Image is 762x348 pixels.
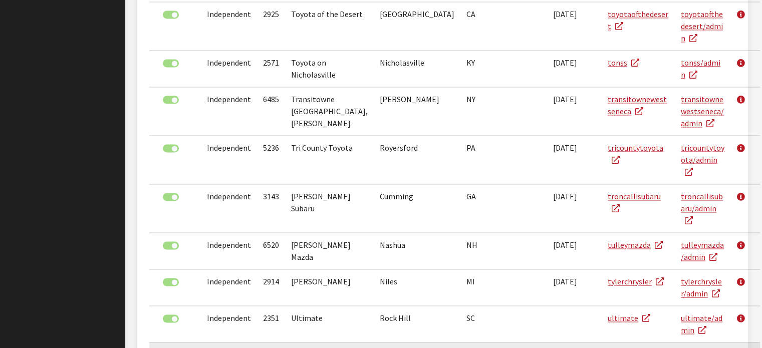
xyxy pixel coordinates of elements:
[736,233,753,258] a: View Dealer
[257,184,285,233] td: 3143
[460,269,547,306] td: MI
[257,2,285,51] td: 2925
[374,306,460,342] td: Rock Hill
[374,87,460,136] td: [PERSON_NAME]
[547,136,602,184] td: [DATE]
[285,269,374,306] td: [PERSON_NAME]
[736,87,753,112] a: View Dealer
[257,233,285,269] td: 6520
[201,306,257,342] td: Independent
[681,9,723,43] a: toyotaofthedesert/admin
[460,306,547,342] td: SC
[257,87,285,136] td: 6485
[736,136,753,161] a: View Dealer
[374,136,460,184] td: Royersford
[547,184,602,233] td: [DATE]
[681,94,724,128] a: transitownewestseneca/admin
[257,306,285,342] td: 2351
[681,58,720,80] a: tonss/admin
[285,2,374,51] td: Toyota of the Desert
[547,87,602,136] td: [DATE]
[547,233,602,269] td: [DATE]
[608,143,663,165] a: tricountytoyota
[608,276,664,286] a: tylerchrysler
[681,276,722,298] a: tylerchrysler/admin
[736,2,753,27] a: View Dealer
[681,143,724,177] a: tricountytoyota/admin
[736,184,753,209] a: View Dealer
[736,306,753,331] a: View Dealer
[257,136,285,184] td: 5236
[201,184,257,233] td: Independent
[460,51,547,87] td: KY
[547,2,602,51] td: [DATE]
[374,184,460,233] td: Cumming
[460,233,547,269] td: NH
[285,184,374,233] td: [PERSON_NAME] Subaru
[681,191,723,225] a: troncallisubaru/admin
[608,191,661,213] a: troncallisubaru
[460,184,547,233] td: GA
[608,94,667,116] a: transitownewestseneca
[201,136,257,184] td: Independent
[460,2,547,51] td: CA
[285,306,374,342] td: Ultimate
[285,87,374,136] td: Transitowne [GEOGRAPHIC_DATA], [PERSON_NAME]
[460,87,547,136] td: NY
[285,233,374,269] td: [PERSON_NAME] Mazda
[374,269,460,306] td: Niles
[257,51,285,87] td: 2571
[285,51,374,87] td: Toyota on Nicholasville
[608,313,650,323] a: ultimate
[285,136,374,184] td: Tri County Toyota
[257,269,285,306] td: 2914
[736,51,753,76] a: View Dealer
[201,269,257,306] td: Independent
[374,2,460,51] td: [GEOGRAPHIC_DATA]
[201,233,257,269] td: Independent
[681,240,724,262] a: tulleymazda/admin
[547,51,602,87] td: [DATE]
[201,87,257,136] td: Independent
[201,2,257,51] td: Independent
[608,240,663,250] a: tulleymazda
[608,58,639,68] a: tonss
[201,51,257,87] td: Independent
[547,269,602,306] td: [DATE]
[374,233,460,269] td: Nashua
[681,313,722,335] a: ultimate/admin
[608,9,668,31] a: toyotaofthedesert
[736,269,753,294] a: View Dealer
[460,136,547,184] td: PA
[374,51,460,87] td: Nicholasville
